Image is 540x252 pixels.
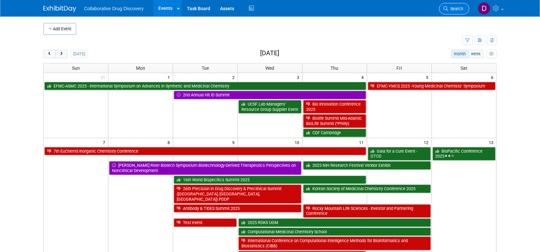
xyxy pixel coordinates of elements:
button: week [468,50,484,58]
a: Antibody & TIDES Summit 2025 [174,204,302,213]
span: Sun [72,65,80,71]
span: 12 [423,138,432,146]
span: Mon [136,65,145,71]
a: EFMC-YMCS 2025 -Young Medicinal Chemists’ Symposium [368,82,496,90]
span: 6 [490,73,496,81]
a: Computational Medicinal Chemistry School [238,228,431,236]
a: Korean Society of Medicinal Chemistry Conference 2025 [303,185,431,193]
img: Daniel Castro [478,2,490,15]
a: 2nd Annual Hit ID Summit [174,91,366,99]
a: UCSF Lab Managers’ Resource Group Supplier Event [238,100,302,113]
a: Gala for a Cure Event - OTCD [368,147,431,161]
a: EFMC-ASMC 2025 - International Symposium on Advances in Synthetic and Medicinal Chemistry [44,82,366,90]
a: International Conference on Computational Intelligence Methods for Bioinformatics and Biostatisti... [238,237,431,250]
span: 9 [232,138,237,146]
a: Bio Innovation Conference 2025 [303,100,366,113]
span: 11 [359,138,367,146]
a: [PERSON_NAME] River Biotech Symposium Biotechnology-Derived Therapeutics Perspectives on Nonclini... [109,161,302,175]
a: CDF Cambridge [303,129,366,137]
a: Test event [174,218,237,227]
a: 26th Precision in Drug Discovery & Preclinical Summit ([GEOGRAPHIC_DATA], [GEOGRAPHIC_DATA], [GEO... [174,185,302,203]
button: month [451,50,469,58]
button: next [55,50,67,58]
a: Biolife Summit Mid-Atlantic BioLife Summit (*Philly) [303,114,366,128]
span: 13 [488,138,496,146]
span: 2 [232,73,237,81]
span: Sat [461,65,467,71]
span: 4 [361,73,367,81]
span: 10 [294,138,302,146]
span: Tue [202,65,209,71]
span: Fri [397,65,402,71]
span: Collaborative Drug Discovery [84,6,144,11]
i: Personalize Calendar [489,52,494,56]
a: Search [439,3,469,14]
a: BioPacific Conference 2025 [433,147,496,161]
span: Search [448,6,463,11]
a: 16th World Bispecifics Summit 2025 [174,176,366,184]
button: myCustomButton [487,50,497,58]
span: 8 [167,138,173,146]
button: prev [43,50,56,58]
a: 7th EuChemS Inorganic Chemistry Conference [44,147,366,156]
span: 1 [167,73,173,81]
span: 3 [296,73,302,81]
span: Thu [331,65,339,71]
a: 2025 NIH Research Festival Vendor Exhibit [303,161,431,170]
span: 7 [102,138,108,146]
span: Wed [265,65,274,71]
h2: [DATE] [260,50,279,57]
button: [DATE] [71,50,88,58]
a: Rocky Mountain Life Sciences - Investor and Partnering Conference [303,204,431,218]
span: 31 [100,73,108,81]
a: 2025 RDKit UGM [238,218,431,227]
button: Add Event [43,23,76,35]
img: ExhibitDay [43,6,76,12]
span: 5 [426,73,432,81]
